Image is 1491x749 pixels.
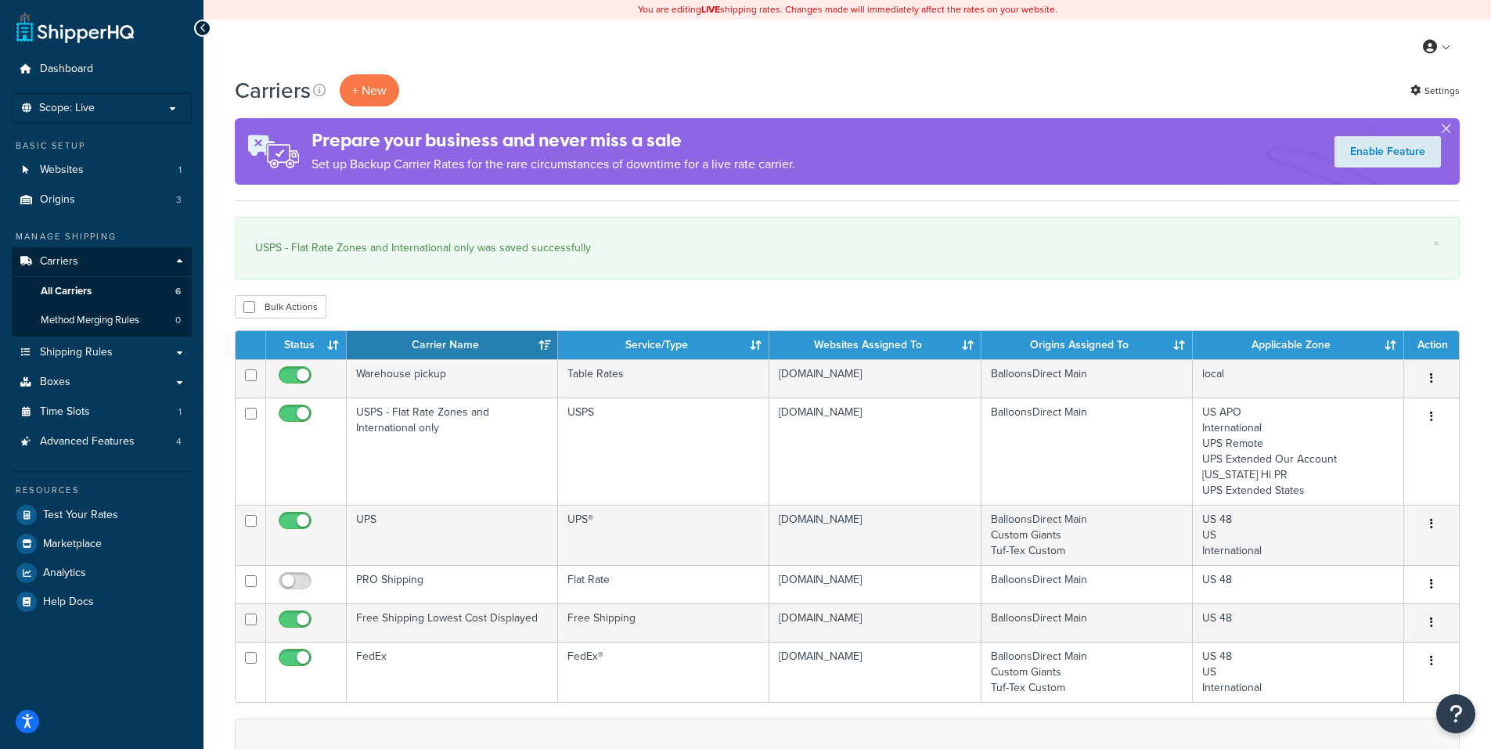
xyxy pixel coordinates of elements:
li: Time Slots [12,398,192,427]
td: BalloonsDirect Main [981,603,1193,642]
li: Origins [12,185,192,214]
span: Marketplace [43,538,102,551]
td: [DOMAIN_NAME] [769,505,981,565]
td: FedEx® [558,642,769,702]
a: Shipping Rules [12,338,192,367]
td: FedEx [347,642,558,702]
span: Time Slots [40,405,90,419]
a: Enable Feature [1334,136,1441,167]
a: Origins 3 [12,185,192,214]
p: Set up Backup Carrier Rates for the rare circumstances of downtime for a live rate carrier. [312,153,795,175]
span: 3 [176,193,182,207]
td: USPS - Flat Rate Zones and International only [347,398,558,505]
button: + New [340,74,399,106]
a: Analytics [12,559,192,587]
li: Advanced Features [12,427,192,456]
td: BalloonsDirect Main Custom Giants Tuf-Tex Custom [981,505,1193,565]
h4: Prepare your business and never miss a sale [312,128,795,153]
td: BalloonsDirect Main [981,398,1193,505]
a: Settings [1410,80,1460,102]
td: [DOMAIN_NAME] [769,565,981,603]
td: BalloonsDirect Main [981,565,1193,603]
td: [DOMAIN_NAME] [769,603,981,642]
th: Service/Type: activate to sort column ascending [558,331,769,359]
div: Manage Shipping [12,230,192,243]
td: USPS [558,398,769,505]
th: Action [1404,331,1459,359]
span: 4 [176,435,182,448]
span: Websites [40,164,84,177]
th: Carrier Name: activate to sort column ascending [347,331,558,359]
th: Origins Assigned To: activate to sort column ascending [981,331,1193,359]
a: × [1433,237,1439,250]
li: Websites [12,156,192,185]
td: Flat Rate [558,565,769,603]
span: Test Your Rates [43,509,118,522]
td: Warehouse pickup [347,359,558,398]
span: 1 [178,164,182,177]
span: Dashboard [40,63,93,76]
div: Resources [12,484,192,497]
td: Free Shipping Lowest Cost Displayed [347,603,558,642]
td: Free Shipping [558,603,769,642]
button: Open Resource Center [1436,694,1475,733]
td: US 48 [1193,603,1404,642]
td: Table Rates [558,359,769,398]
td: BalloonsDirect Main [981,359,1193,398]
a: Time Slots 1 [12,398,192,427]
a: Method Merging Rules 0 [12,306,192,335]
a: Websites 1 [12,156,192,185]
a: Marketplace [12,530,192,558]
span: All Carriers [41,285,92,298]
span: 1 [178,405,182,419]
th: Websites Assigned To: activate to sort column ascending [769,331,981,359]
td: US APO International UPS Remote UPS Extended Our Account [US_STATE] Hi PR UPS Extended States [1193,398,1404,505]
td: BalloonsDirect Main Custom Giants Tuf-Tex Custom [981,642,1193,702]
a: Dashboard [12,55,192,84]
li: Carriers [12,247,192,337]
a: Help Docs [12,588,192,616]
span: Scope: Live [39,102,95,115]
a: Boxes [12,368,192,397]
td: US 48 [1193,565,1404,603]
td: PRO Shipping [347,565,558,603]
th: Status: activate to sort column ascending [266,331,347,359]
li: All Carriers [12,277,192,306]
div: Basic Setup [12,139,192,153]
td: UPS [347,505,558,565]
span: Shipping Rules [40,346,113,359]
span: 0 [175,314,181,327]
span: Origins [40,193,75,207]
span: Advanced Features [40,435,135,448]
td: [DOMAIN_NAME] [769,398,981,505]
td: US 48 US International [1193,642,1404,702]
span: 6 [175,285,181,298]
span: Help Docs [43,596,94,609]
div: USPS - Flat Rate Zones and International only was saved successfully [255,237,1439,259]
a: Test Your Rates [12,501,192,529]
td: [DOMAIN_NAME] [769,359,981,398]
img: ad-rules-rateshop-fe6ec290ccb7230408bd80ed9643f0289d75e0ffd9eb532fc0e269fcd187b520.png [235,118,312,185]
a: Carriers [12,247,192,276]
span: Method Merging Rules [41,314,139,327]
a: Advanced Features 4 [12,427,192,456]
b: LIVE [701,2,720,16]
td: [DOMAIN_NAME] [769,642,981,702]
h1: Carriers [235,75,311,106]
span: Carriers [40,255,78,268]
span: Boxes [40,376,70,389]
td: UPS® [558,505,769,565]
span: Analytics [43,567,86,580]
li: Method Merging Rules [12,306,192,335]
button: Bulk Actions [235,295,326,319]
td: US 48 US International [1193,505,1404,565]
th: Applicable Zone: activate to sort column ascending [1193,331,1404,359]
a: All Carriers 6 [12,277,192,306]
